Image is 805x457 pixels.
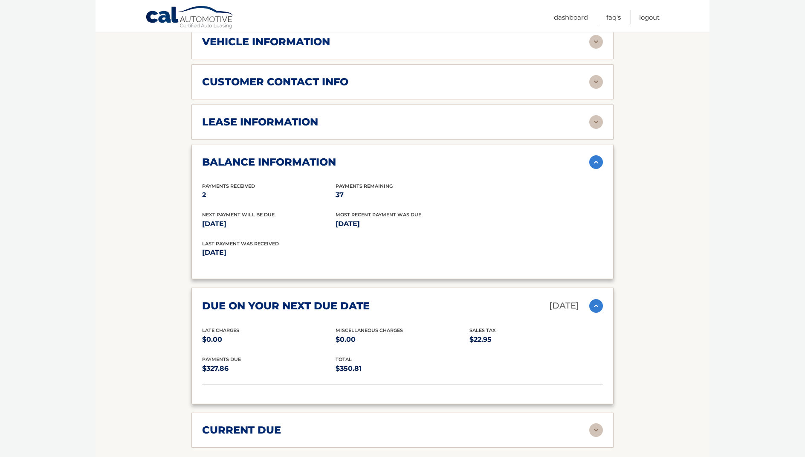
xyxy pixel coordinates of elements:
h2: customer contact info [202,76,348,88]
a: Logout [639,10,660,24]
a: FAQ's [606,10,621,24]
p: $350.81 [336,363,469,375]
p: $0.00 [202,334,336,346]
h2: vehicle information [202,35,330,48]
img: accordion-rest.svg [589,75,603,89]
p: [DATE] [549,298,579,313]
img: accordion-rest.svg [589,115,603,129]
span: total [336,356,352,362]
span: Payments Received [202,183,255,189]
span: Last Payment was received [202,241,279,247]
p: [DATE] [202,247,402,259]
img: accordion-active.svg [589,155,603,169]
img: accordion-rest.svg [589,423,603,437]
span: Most Recent Payment Was Due [336,212,421,218]
span: Payments Remaining [336,183,393,189]
a: Cal Automotive [145,6,235,30]
span: Miscellaneous Charges [336,327,403,333]
h2: balance information [202,156,336,169]
p: 37 [336,189,469,201]
p: $22.95 [469,334,603,346]
h2: due on your next due date [202,300,370,312]
span: Late Charges [202,327,239,333]
h2: current due [202,424,281,437]
p: $327.86 [202,363,336,375]
span: Next Payment will be due [202,212,275,218]
img: accordion-active.svg [589,299,603,313]
p: [DATE] [336,218,469,230]
span: Sales Tax [469,327,496,333]
p: [DATE] [202,218,336,230]
a: Dashboard [554,10,588,24]
p: $0.00 [336,334,469,346]
img: accordion-rest.svg [589,35,603,49]
span: Payments Due [202,356,241,362]
p: 2 [202,189,336,201]
h2: lease information [202,116,318,128]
